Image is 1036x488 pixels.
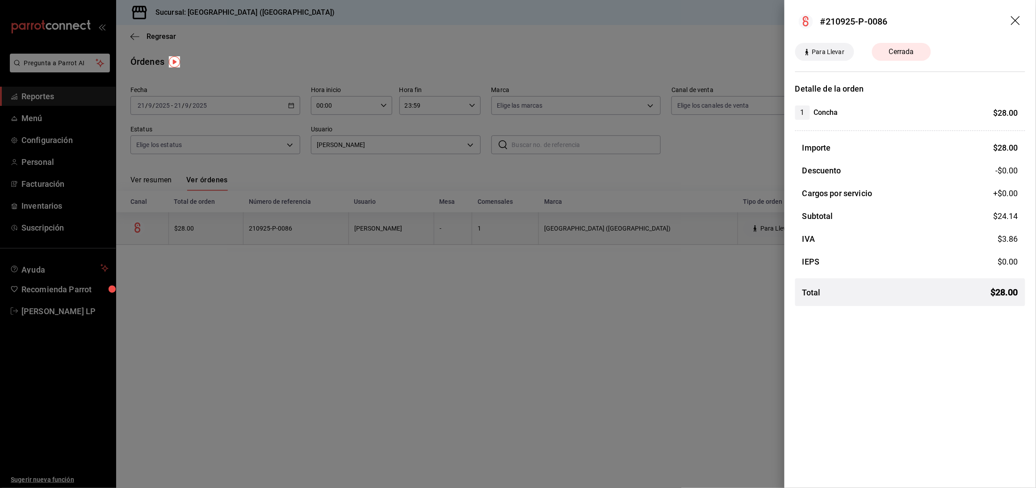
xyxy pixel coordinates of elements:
[802,164,841,177] h3: Descuento
[169,56,180,67] img: Tooltip marker
[1011,16,1022,27] button: drag
[998,234,1018,244] span: $ 3.86
[802,286,821,299] h3: Total
[995,164,1018,177] span: -$0.00
[802,233,815,245] h3: IVA
[993,143,1018,152] span: $ 28.00
[802,142,831,154] h3: Importe
[814,107,838,118] h4: Concha
[820,15,888,28] div: #210925-P-0086
[795,107,810,118] span: 1
[990,286,1018,299] span: $ 28.00
[802,256,820,268] h3: IEPS
[998,257,1018,266] span: $ 0.00
[795,83,1025,95] h3: Detalle de la orden
[993,211,1018,221] span: $ 24.14
[802,210,833,222] h3: Subtotal
[884,46,919,57] span: Cerrada
[802,187,872,199] h3: Cargos por servicio
[809,47,848,57] span: Para Llevar
[993,108,1018,118] span: $ 28.00
[993,187,1018,199] span: +$ 0.00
